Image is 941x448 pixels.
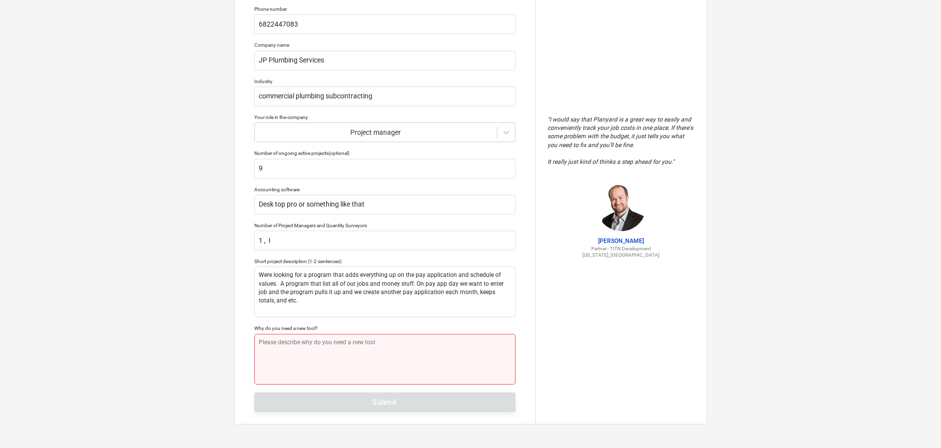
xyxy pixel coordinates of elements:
[254,258,516,265] div: Short project description (1-2 sentences)
[254,231,516,250] input: Number of Project Managers and Quantity Surveyors
[254,42,516,48] div: Company name
[597,182,646,231] img: Jordan Cohen
[254,14,516,34] input: Your phone number
[254,195,516,214] input: Accounting software
[254,186,516,193] div: Accounting software
[547,237,695,245] p: [PERSON_NAME]
[254,150,516,156] div: Number of ongoing active projects (optional)
[254,78,516,85] div: Industry
[254,325,516,331] div: Why do you need a new tool?
[254,114,516,120] div: Your role in the company
[254,222,516,229] div: Number of Project Managers and Quantity Surveyors
[547,252,695,258] p: [US_STATE], [GEOGRAPHIC_DATA]
[254,51,516,70] input: Company name
[254,159,516,179] input: Number of ongoing active projects
[254,6,516,12] div: Phone number
[547,245,695,252] p: Partner - TITN Development
[547,116,695,166] p: " I would say that Planyard is a great way to easily and conveniently track your job costs in one...
[892,401,941,448] iframe: Chat Widget
[254,267,516,317] textarea: Were looking for a program that adds everything up on the pay application and schedule of values....
[254,87,516,106] input: Industry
